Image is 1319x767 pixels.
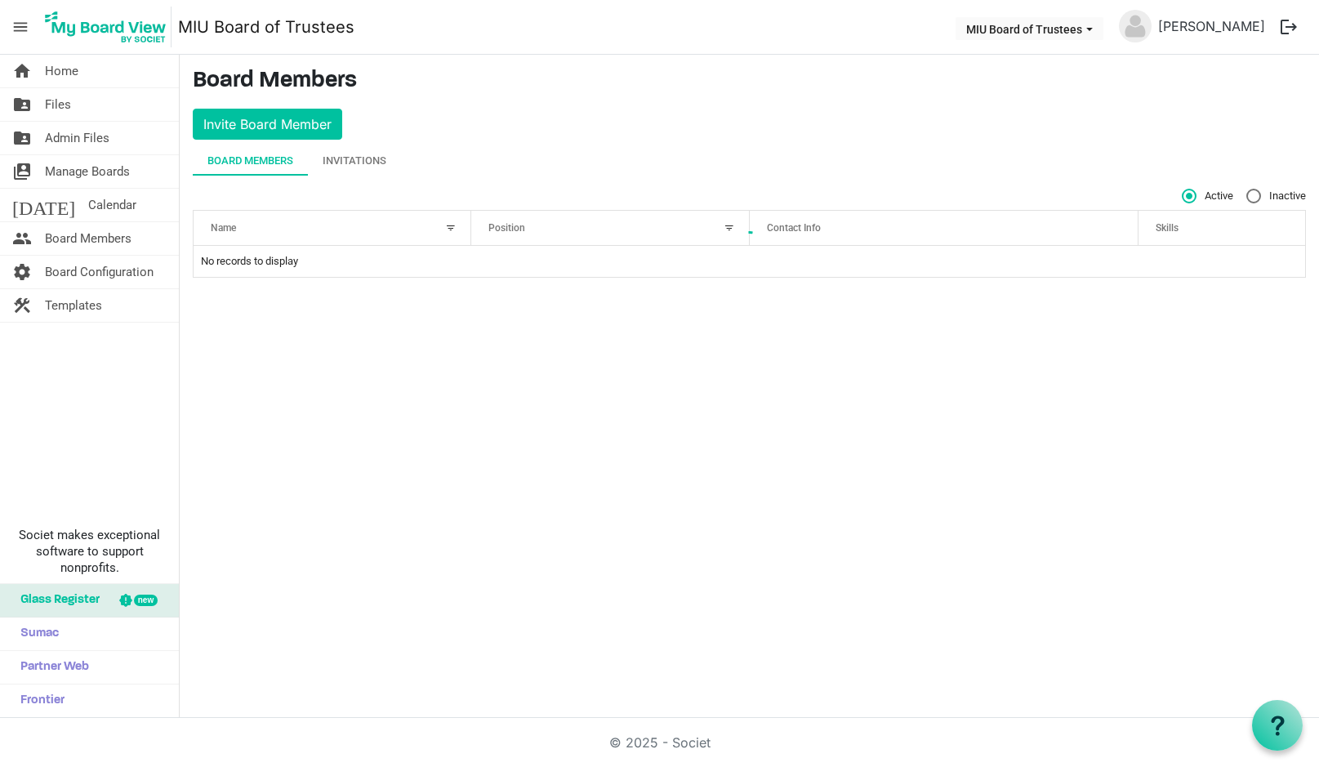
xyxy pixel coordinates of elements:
[12,651,89,684] span: Partner Web
[12,88,32,121] span: folder_shared
[1182,189,1233,203] span: Active
[12,584,100,617] span: Glass Register
[1272,10,1306,44] button: logout
[193,109,342,140] button: Invite Board Member
[1152,10,1272,42] a: [PERSON_NAME]
[12,289,32,322] span: construction
[207,153,293,169] div: Board Members
[956,17,1103,40] button: MIU Board of Trustees dropdownbutton
[1246,189,1306,203] span: Inactive
[5,11,36,42] span: menu
[323,153,386,169] div: Invitations
[1119,10,1152,42] img: no-profile-picture.svg
[40,7,172,47] img: My Board View Logo
[7,527,172,576] span: Societ makes exceptional software to support nonprofits.
[193,146,1306,176] div: tab-header
[609,734,711,751] a: © 2025 - Societ
[40,7,178,47] a: My Board View Logo
[45,256,154,288] span: Board Configuration
[12,55,32,87] span: home
[45,122,109,154] span: Admin Files
[45,55,78,87] span: Home
[45,88,71,121] span: Files
[12,189,75,221] span: [DATE]
[12,122,32,154] span: folder_shared
[45,289,102,322] span: Templates
[12,155,32,188] span: switch_account
[12,685,65,717] span: Frontier
[12,256,32,288] span: settings
[134,595,158,606] div: new
[45,155,130,188] span: Manage Boards
[88,189,136,221] span: Calendar
[178,11,354,43] a: MIU Board of Trustees
[12,618,59,650] span: Sumac
[45,222,131,255] span: Board Members
[193,68,1306,96] h3: Board Members
[12,222,32,255] span: people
